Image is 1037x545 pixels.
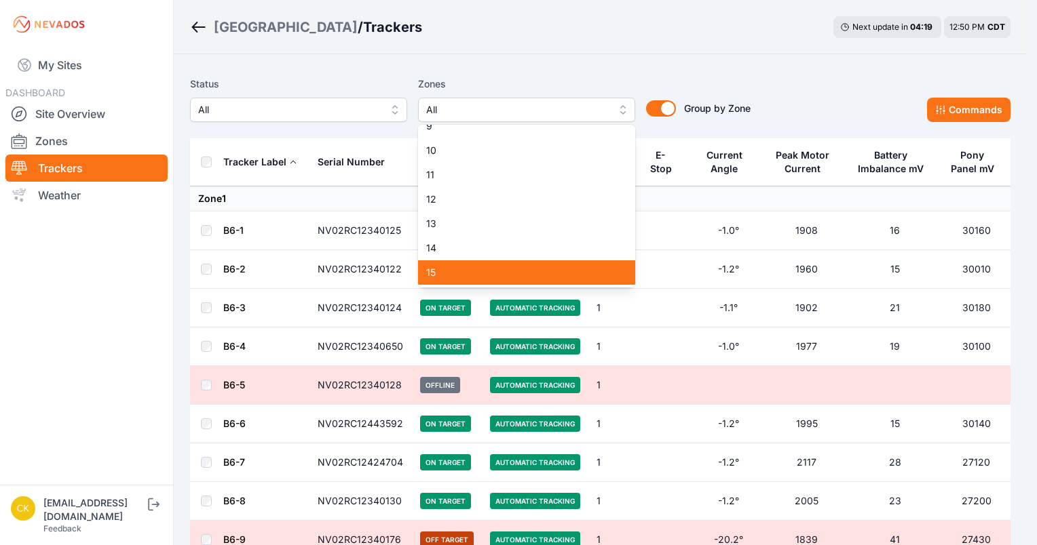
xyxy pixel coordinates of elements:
button: All [418,98,635,122]
span: 10 [426,144,611,157]
span: 9 [426,119,611,133]
div: All [418,125,635,287]
span: 13 [426,217,611,230]
span: 12 [426,193,611,206]
span: 11 [426,168,611,182]
span: 14 [426,241,611,255]
span: All [426,102,608,118]
span: 15 [426,266,611,279]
